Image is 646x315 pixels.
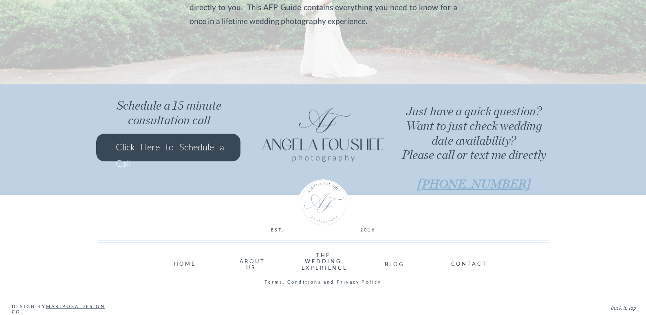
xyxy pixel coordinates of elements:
[385,261,404,266] a: BLOG
[240,258,263,263] nav: ABOUT US
[302,252,345,271] a: THEWEDDINGEXPERIENCE
[399,103,549,190] h2: Just have a quick question? Want to just check wedding date availability? Please call or text me ...
[12,304,117,309] nav: DESIGN BY .
[451,261,483,266] a: CONTACT
[246,280,400,284] a: Terms, Conditions and Privacy Policy
[12,304,105,314] a: MARIPOSA DESIGN CO
[109,97,229,127] p: Schedule a 15 minute consultation call
[240,258,263,263] a: ABOUTUS
[174,261,192,266] a: HOME
[557,304,636,311] a: BACK TO TOP
[239,226,408,235] p: EST. 2016
[116,139,224,154] a: Click Here to Schedule a Call
[417,174,531,192] a: [PHONE_NUMBER]
[302,252,345,271] nav: THE WEDDING EXPERIENCE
